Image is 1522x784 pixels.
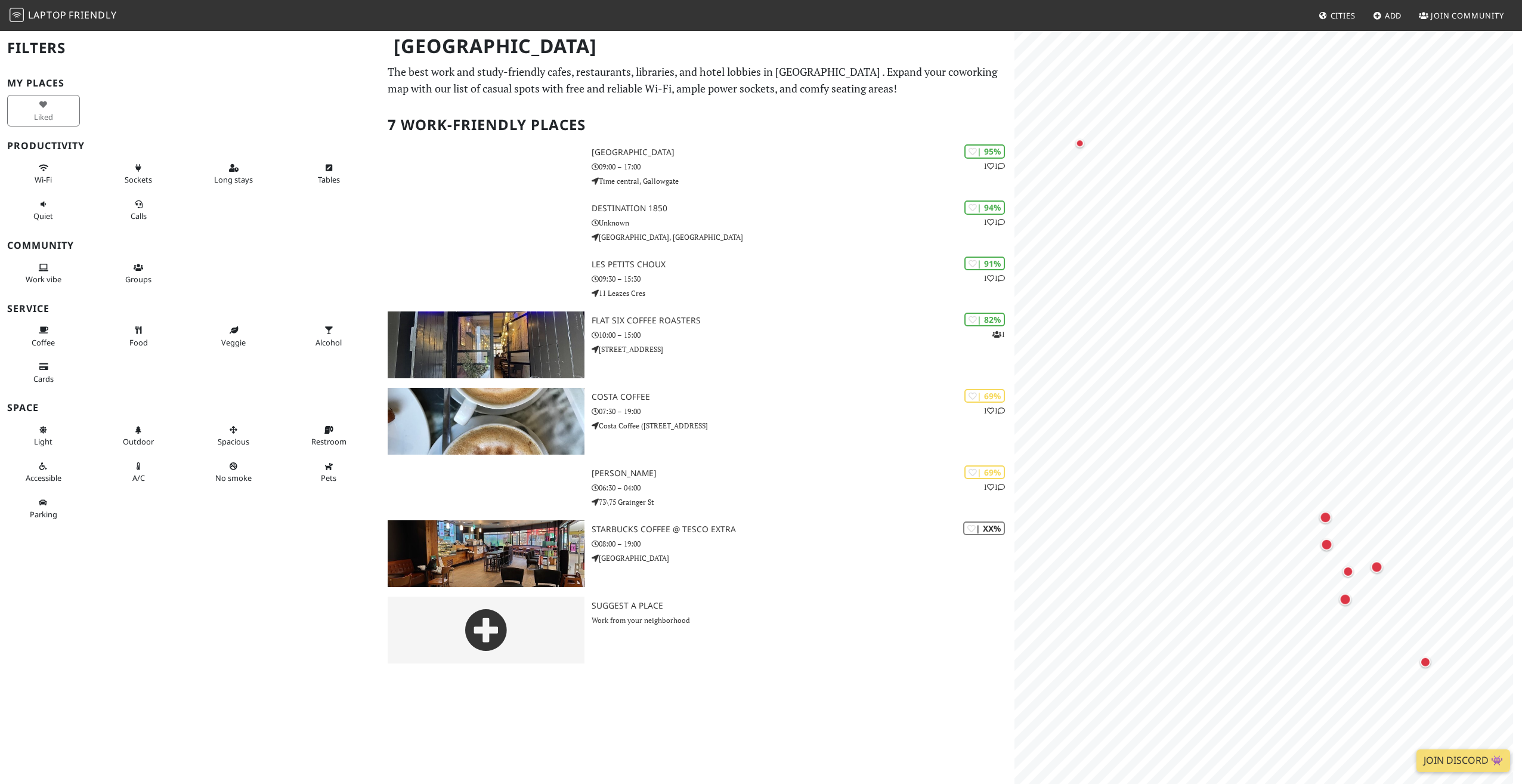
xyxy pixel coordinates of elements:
[7,30,373,66] h2: Filters
[592,496,1014,508] p: 73\75 Grainger St
[592,538,1014,550] p: 08:00 – 19:00
[380,311,1014,378] a: Flat Six Coffee Roasters | 82% 1 Flat Six Coffee Roasters 10:00 – 15:00 [STREET_ADDRESS]
[7,493,80,524] button: Parking
[992,329,1005,340] p: 1
[7,195,80,226] button: Quiet
[592,601,1014,611] h3: Suggest a Place
[7,140,373,152] h3: Productivity
[7,420,80,452] button: Light
[380,597,1014,663] a: Suggest a Place Work from your neighborhood
[592,288,1014,299] p: 11 Leazes Cres
[964,389,1005,403] div: | 69%
[221,337,246,348] span: Veggie
[1073,136,1087,150] div: Map marker
[103,158,175,190] button: Sockets
[7,456,80,488] button: Accessible
[34,436,52,447] span: Natural light
[963,521,1005,535] div: | XX%
[388,388,584,455] img: Costa Coffee
[983,217,1005,228] p: 1 1
[197,158,270,190] button: Long stays
[125,274,151,285] span: Group tables
[592,482,1014,493] p: 06:30 – 04:00
[964,465,1005,479] div: | 69%
[388,597,584,663] img: gray-place-d2bdb4477600e061c01bd816cc0f2ef0cfcb1ca9e3ad78868dd16fb2af073a21.png
[1414,5,1509,26] a: Join Community
[33,374,54,384] span: Credit cards
[380,520,1014,587] a: Starbucks Coffee @ Tesco Extra | XX% Starbucks Coffee @ Tesco Extra 08:00 – 19:00 [GEOGRAPHIC_DATA]
[35,174,52,185] span: Stable Wi-Fi
[7,78,373,89] h3: My Places
[1314,5,1360,26] a: Cities
[592,260,1014,270] h3: Les Petits Choux
[28,8,67,21] span: Laptop
[293,320,366,352] button: Alcohol
[964,257,1005,270] div: | 91%
[125,174,152,185] span: Power sockets
[131,211,147,221] span: Video/audio calls
[129,337,148,348] span: Food
[983,273,1005,284] p: 1 1
[1319,536,1335,552] div: Map marker
[318,174,340,185] span: Work-friendly tables
[293,456,366,488] button: Pets
[7,357,80,388] button: Cards
[1337,591,1354,607] div: Map marker
[983,481,1005,493] p: 1 1
[592,316,1014,326] h3: Flat Six Coffee Roasters
[7,158,80,190] button: Wi-Fi
[388,107,1007,143] h2: 7 Work-Friendly Places
[26,274,61,285] span: People working
[69,8,116,21] span: Friendly
[218,436,249,447] span: Spacious
[132,473,145,483] span: Air conditioned
[1341,563,1356,579] div: Map marker
[592,147,1014,158] h3: [GEOGRAPHIC_DATA]
[380,255,1014,302] a: | 91% 11 Les Petits Choux 09:30 – 15:30 11 Leazes Cres
[592,273,1014,285] p: 09:30 – 15:30
[592,615,1014,626] p: Work from your neighborhood
[592,217,1014,229] p: Unknown
[592,524,1014,535] h3: Starbucks Coffee @ Tesco Extra
[592,329,1014,341] p: 10:00 – 15:00
[380,143,1014,190] a: | 95% 11 [GEOGRAPHIC_DATA] 09:00 – 17:00 Time central, Gallowgate
[293,158,366,190] button: Tables
[215,473,252,483] span: Smoke free
[592,344,1014,355] p: [STREET_ADDRESS]
[592,468,1014,479] h3: [PERSON_NAME]
[964,200,1005,214] div: | 94%
[1369,558,1385,575] div: Map marker
[33,211,53,221] span: Quiet
[311,436,347,447] span: Restroom
[293,420,366,452] button: Restroom
[388,63,1007,98] p: The best work and study-friendly cafes, restaurants, libraries, and hotel lobbies in [GEOGRAPHIC_...
[1368,5,1407,26] a: Add
[1418,654,1433,669] div: Map marker
[103,420,175,452] button: Outdoor
[1416,749,1510,772] a: Join Discord 👾
[10,5,117,26] a: LaptopFriendly LaptopFriendly
[123,436,154,447] span: Outdoor area
[197,320,270,352] button: Veggie
[7,303,373,314] h3: Service
[7,240,373,251] h3: Community
[103,195,175,226] button: Calls
[103,258,175,289] button: Groups
[103,320,175,352] button: Food
[380,199,1014,246] a: | 94% 11 Destination 1850 Unknown [GEOGRAPHIC_DATA], [GEOGRAPHIC_DATA]
[103,456,175,488] button: A/C
[321,473,336,483] span: Pet friendly
[964,144,1005,158] div: | 95%
[592,392,1014,402] h3: Costa Coffee
[197,420,270,452] button: Spacious
[380,464,1014,511] a: | 69% 11 [PERSON_NAME] 06:30 – 04:00 73\75 Grainger St
[592,420,1014,431] p: Costa Coffee ([STREET_ADDRESS]
[964,313,1005,326] div: | 82%
[388,311,584,378] img: Flat Six Coffee Roasters
[197,456,270,488] button: No smoke
[1431,10,1504,21] span: Join Community
[592,175,1014,187] p: Time central, Gallowgate
[983,405,1005,416] p: 1 1
[1317,509,1334,526] div: Map marker
[7,258,80,289] button: Work vibe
